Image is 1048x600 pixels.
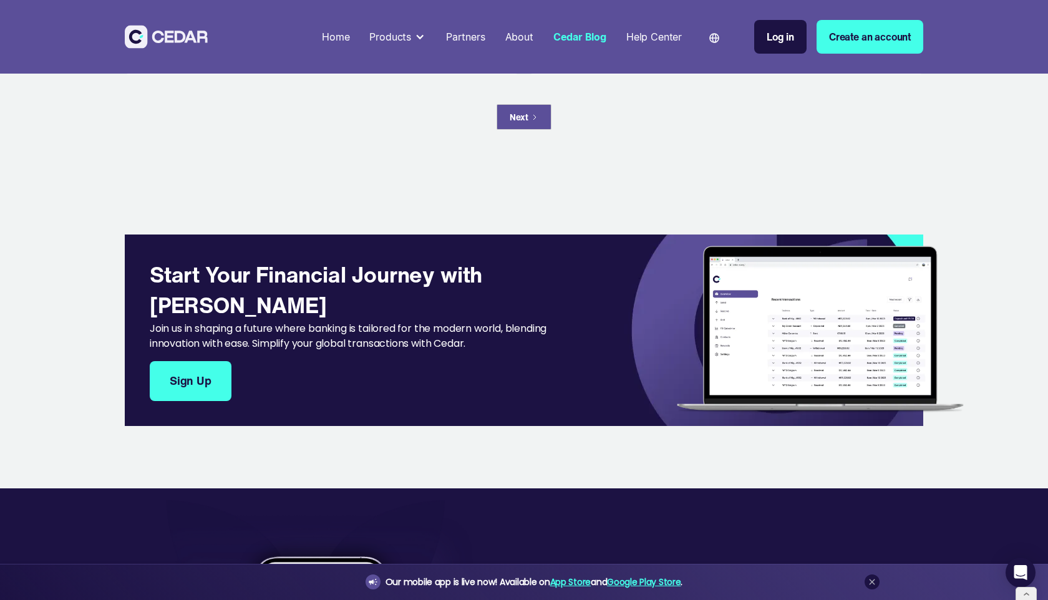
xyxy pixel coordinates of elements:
div: Next [510,110,528,123]
div: Cedar Blog [553,29,606,44]
div: Home [322,29,349,44]
a: Next Page [497,104,551,130]
a: App Store [550,576,591,588]
div: About [505,29,533,44]
a: Cedar Blog [548,23,611,51]
p: Join us in shaping a future where banking is tailored for the modern world, blending innovation w... [150,321,599,351]
div: Open Intercom Messenger [1006,558,1036,588]
a: Google Play Store [607,576,681,588]
div: Our mobile app is live now! Available on and . [386,574,682,590]
img: announcement [368,577,378,587]
div: Products [364,24,431,49]
a: Home [317,23,354,51]
div: Partners [446,29,485,44]
a: Sign Up [150,361,231,401]
a: Help Center [621,23,687,51]
div: List [125,104,923,130]
a: Partners [441,23,490,51]
a: Create an account [817,20,923,54]
div: Help Center [626,29,682,44]
div: Log in [767,29,794,44]
div: Products [369,29,411,44]
a: Log in [754,20,807,54]
a: About [500,23,538,51]
h4: Start Your Financial Journey with [PERSON_NAME] [150,259,599,321]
